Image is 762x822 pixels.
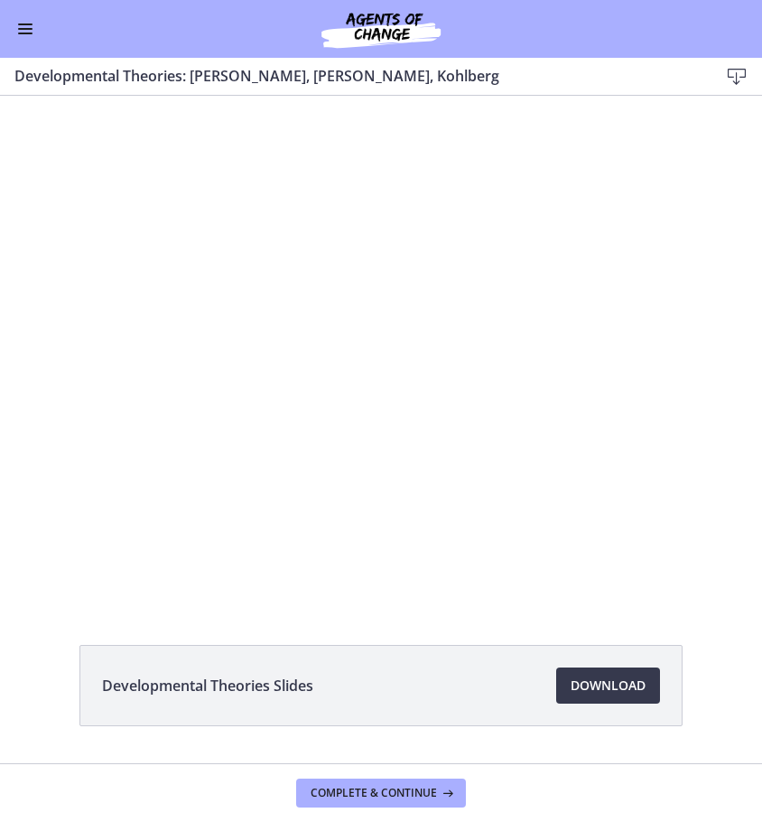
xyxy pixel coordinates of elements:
[571,675,646,696] span: Download
[296,779,466,808] button: Complete & continue
[102,675,313,696] span: Developmental Theories Slides
[556,668,660,704] a: Download
[14,65,690,87] h3: Developmental Theories: [PERSON_NAME], [PERSON_NAME], Kohlberg
[273,7,489,51] img: Agents of Change
[311,786,437,800] span: Complete & continue
[14,18,36,40] button: Enable menu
